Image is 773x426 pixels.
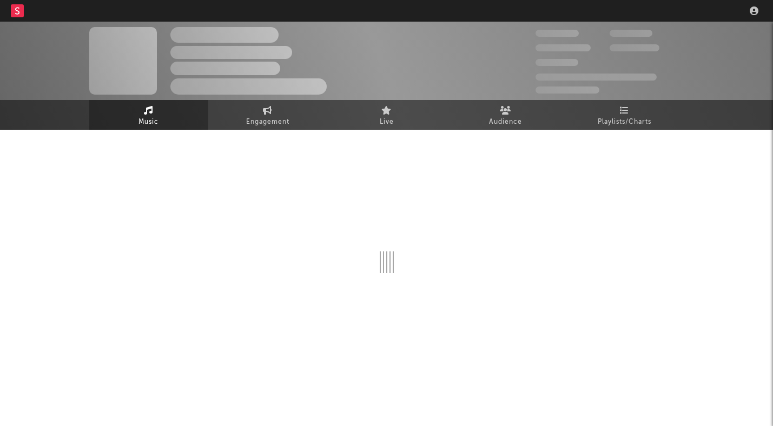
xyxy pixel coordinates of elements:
span: 100,000 [610,30,652,37]
span: 50,000,000 [536,44,591,51]
span: 50,000,000 Monthly Listeners [536,74,657,81]
a: Playlists/Charts [565,100,684,130]
a: Music [89,100,208,130]
span: Engagement [246,116,289,129]
span: 300,000 [536,30,579,37]
span: Audience [489,116,522,129]
span: Playlists/Charts [598,116,651,129]
span: Music [138,116,158,129]
a: Engagement [208,100,327,130]
a: Live [327,100,446,130]
span: Live [380,116,394,129]
span: 100,000 [536,59,578,66]
span: Jump Score: 85.0 [536,86,599,94]
a: Audience [446,100,565,130]
span: 1,000,000 [610,44,659,51]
